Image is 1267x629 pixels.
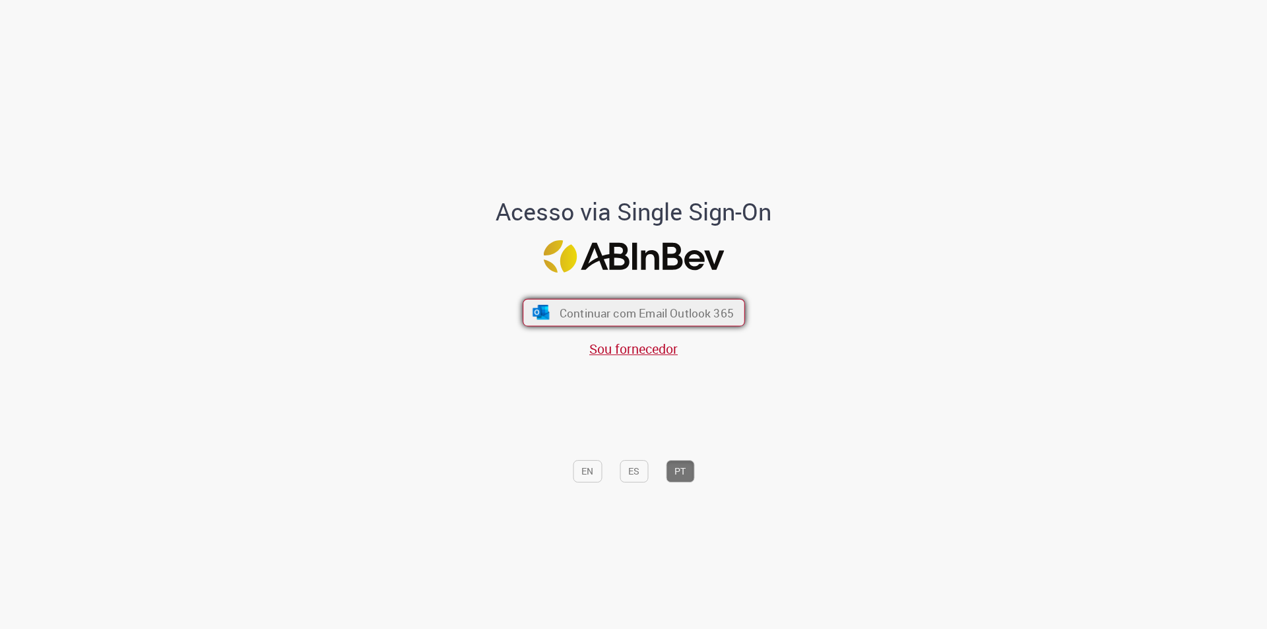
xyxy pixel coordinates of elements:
[451,199,817,225] h1: Acesso via Single Sign-On
[666,461,694,483] button: PT
[531,306,550,320] img: ícone Azure/Microsoft 360
[620,461,648,483] button: ES
[543,240,724,273] img: Logo ABInBev
[589,341,678,358] a: Sou fornecedor
[559,305,733,320] span: Continuar com Email Outlook 365
[523,299,745,327] button: ícone Azure/Microsoft 360 Continuar com Email Outlook 365
[573,461,602,483] button: EN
